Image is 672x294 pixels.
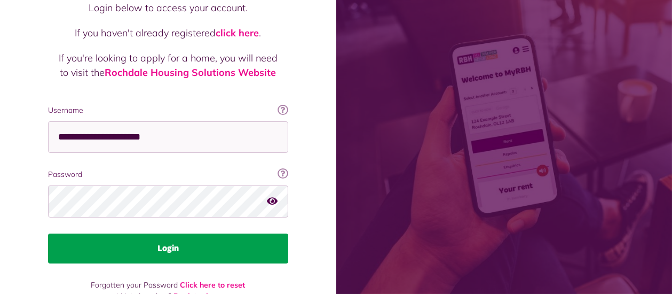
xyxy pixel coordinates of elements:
[59,1,278,15] p: Login below to access your account.
[48,169,288,180] label: Password
[105,66,276,79] a: Rochdale Housing Solutions Website
[180,280,245,290] a: Click here to reset
[59,51,278,80] p: If you're looking to apply for a home, you will need to visit the
[48,234,288,264] button: Login
[48,105,288,116] label: Username
[91,280,178,290] span: Forgotten your Password
[216,27,259,39] a: click here
[59,26,278,40] p: If you haven't already registered .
